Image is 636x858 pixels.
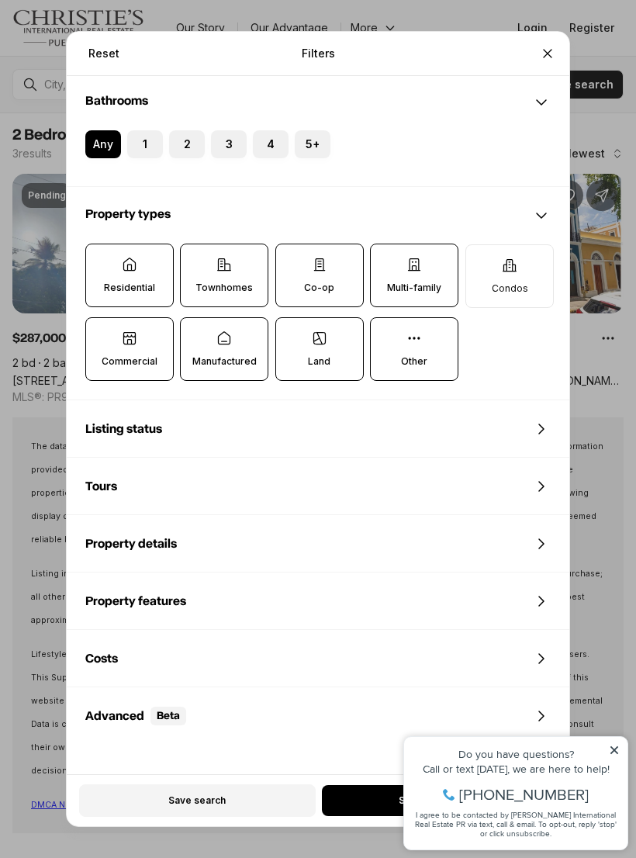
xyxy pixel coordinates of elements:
[79,38,129,69] button: Reset
[85,423,162,435] span: Listing status
[85,95,148,107] span: Bathrooms
[192,355,257,368] p: Manufactured
[387,282,441,294] p: Multi-family
[67,130,569,186] div: Bathrooms
[85,595,186,607] span: Property features
[127,130,163,158] label: 1
[399,794,479,807] span: See 11 properties
[79,784,316,817] button: Save search
[401,355,427,368] p: Other
[67,516,569,572] div: Property details
[295,130,330,158] label: 5+
[67,244,569,400] div: Property types
[85,130,121,158] label: Any
[85,707,186,725] div: Advanced
[211,130,247,158] label: 3
[253,130,289,158] label: 4
[19,95,221,125] span: I agree to be contacted by [PERSON_NAME] International Real Estate PR via text, call & email. To ...
[85,208,171,220] span: Property types
[308,355,330,368] p: Land
[67,74,569,130] div: Bathrooms
[67,188,569,244] div: Property types
[169,130,205,158] label: 2
[88,47,119,60] span: Reset
[157,710,180,722] span: Beta
[67,573,569,629] div: Property features
[102,355,157,368] p: Commercial
[168,794,226,807] span: Save search
[85,480,117,493] span: Tours
[67,631,569,687] div: Costs
[532,38,563,69] button: Close
[302,47,335,60] p: Filters
[67,401,569,457] div: Listing status
[104,282,155,294] p: Residential
[85,538,177,550] span: Property details
[16,35,224,46] div: Do you have questions?
[85,652,118,665] span: Costs
[492,282,528,295] p: Condos
[67,458,569,514] div: Tours
[67,688,569,744] div: AdvancedBeta
[16,50,224,61] div: Call or text [DATE], we are here to help!
[64,73,193,88] span: [PHONE_NUMBER]
[304,282,334,294] p: Co-op
[322,785,557,816] button: See 11 properties
[195,282,253,294] p: Townhomes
